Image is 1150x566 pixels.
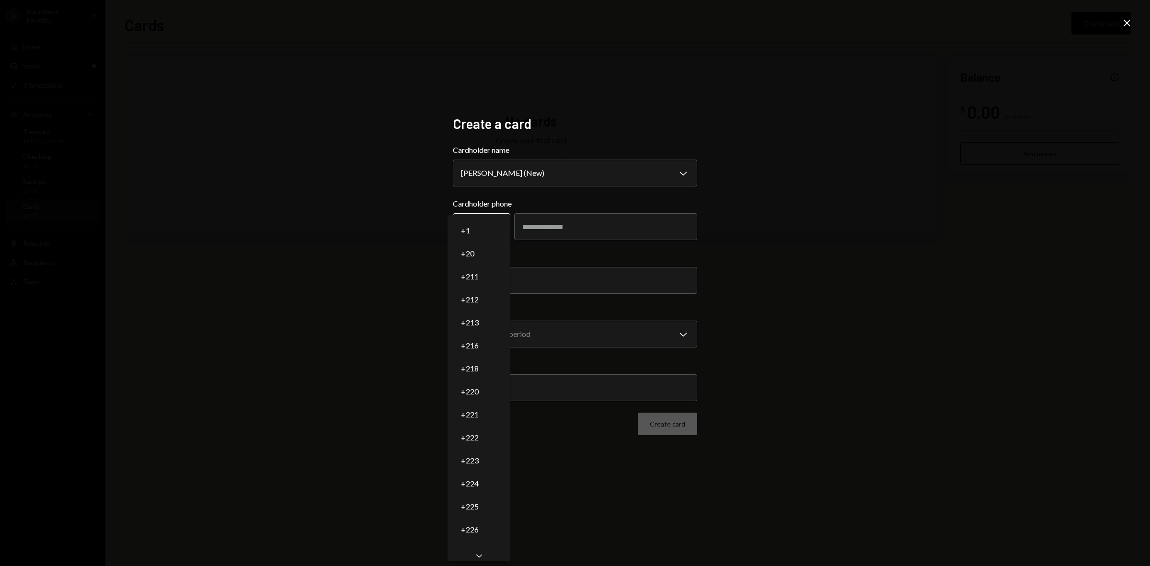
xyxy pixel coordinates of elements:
span: +20 [461,248,474,259]
label: Limit type [453,305,697,317]
span: +216 [461,340,479,351]
span: +227 [461,547,479,558]
span: +225 [461,501,479,512]
span: +218 [461,363,479,374]
span: +220 [461,386,479,397]
span: +221 [461,409,479,420]
span: +224 [461,478,479,489]
span: +211 [461,271,479,282]
span: +226 [461,524,479,535]
span: +1 [461,225,470,236]
label: Spending limit [453,359,697,370]
span: +213 [461,317,479,328]
button: Cardholder name [453,160,697,186]
label: Card nickname [453,252,697,263]
span: +212 [461,294,479,305]
span: +223 [461,455,479,466]
label: Cardholder phone [453,198,697,209]
span: +222 [461,432,479,443]
button: Limit type [453,321,697,347]
label: Cardholder name [453,144,697,156]
h2: Create a card [453,115,697,133]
